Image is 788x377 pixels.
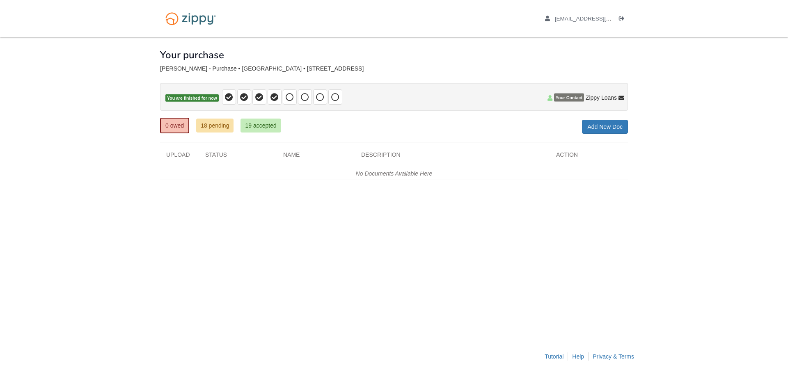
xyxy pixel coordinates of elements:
div: Description [355,151,550,163]
div: Upload [160,151,199,163]
em: No Documents Available Here [356,170,433,177]
span: Your Contact [554,94,584,102]
div: Name [277,151,355,163]
a: Privacy & Terms [593,353,634,360]
h1: Your purchase [160,50,224,60]
span: You are finished for now [165,94,219,102]
a: Add New Doc [582,120,628,134]
a: Log out [619,16,628,24]
a: 18 pending [196,119,234,133]
a: Tutorial [545,353,564,360]
div: Action [550,151,628,163]
a: edit profile [545,16,649,24]
a: 0 owed [160,118,189,133]
div: [PERSON_NAME] - Purchase • [GEOGRAPHIC_DATA] • [STREET_ADDRESS] [160,65,628,72]
a: Help [572,353,584,360]
a: 19 accepted [241,119,281,133]
div: Status [199,151,277,163]
span: hjf0763@gmail.com [555,16,649,22]
img: Logo [160,8,221,29]
span: Zippy Loans [586,94,617,102]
